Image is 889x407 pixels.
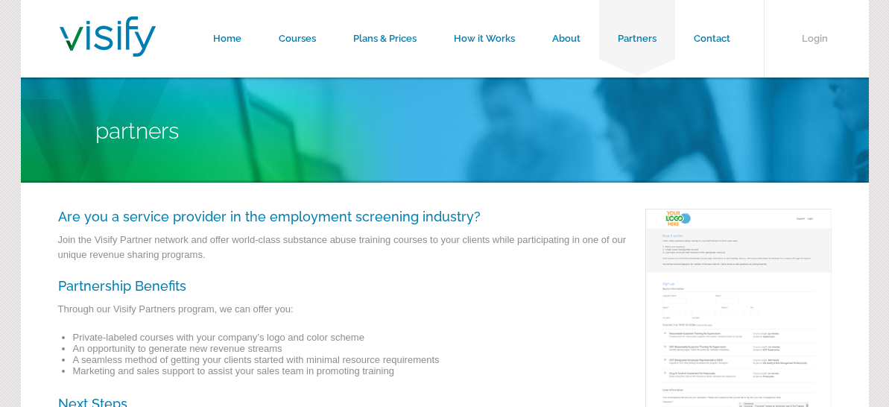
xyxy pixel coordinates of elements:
a: Visify Training [60,40,156,61]
li: An opportunity to generate new revenue streams [73,343,832,354]
h3: Partnership Benefits [58,278,832,294]
li: A seamless method of getting your clients started with minimal resource requirements [73,354,832,365]
img: Visify Training [60,16,156,57]
li: Private-labeled courses with your company’s logo and color scheme [73,332,832,343]
span: Partners [95,118,179,144]
p: Through our Visify Partners program, we can offer you: [58,302,832,324]
li: Marketing and sales support to assist your sales team in promoting training [73,365,832,376]
p: Join the Visify Partner network and offer world-class substance abuse training courses to your cl... [58,233,832,270]
h3: Are you a service provider in the employment screening industry? [58,209,832,224]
